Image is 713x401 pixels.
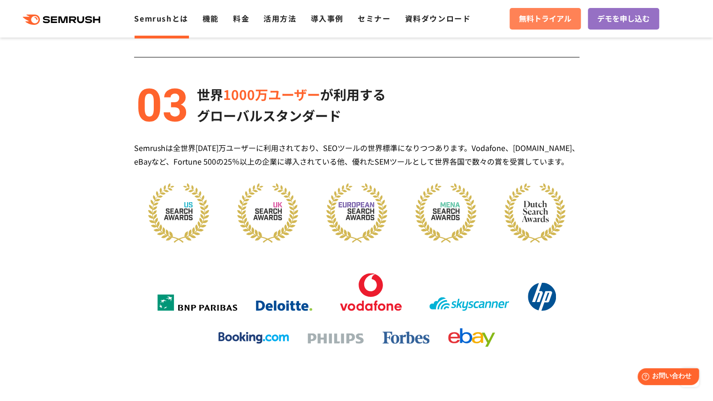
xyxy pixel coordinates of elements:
[134,84,190,126] img: alt
[158,295,237,311] img: bnp_paribas
[331,273,411,311] img: vodafone
[134,141,579,168] div: Semrushは全世界[DATE]万ユーザーに利用されており、SEOツールの世界標準になりつつあります。Vodafone、[DOMAIN_NAME]、eBayなど、Fortune 500の25％...
[326,183,387,243] img: eu award
[308,333,364,344] img: philips
[448,328,495,347] img: ebay
[415,183,476,243] img: mena award
[429,297,509,311] img: skyscanner
[519,13,571,25] span: 無料トライアル
[237,183,298,243] img: uk award
[597,13,650,25] span: デモを申し込む
[588,8,659,30] a: デモを申し込む
[405,13,471,24] a: 資料ダウンロード
[203,13,219,24] a: 機能
[197,84,386,105] p: 世界 が利用する
[134,13,188,24] a: Semrushとは
[510,8,581,30] a: 無料トライアル
[233,13,249,24] a: 料金
[383,332,429,344] img: forbes
[148,183,209,243] img: us award
[256,301,312,311] img: deloitte
[218,332,289,344] img: booking
[223,85,320,104] span: 1000万ユーザー
[197,105,386,126] p: グローバルスタンダード
[630,364,703,391] iframe: Help widget launcher
[358,13,390,24] a: セミナー
[504,183,565,243] img: dutch award
[311,13,344,24] a: 導入事例
[528,283,556,311] img: hp
[263,13,296,24] a: 活用方法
